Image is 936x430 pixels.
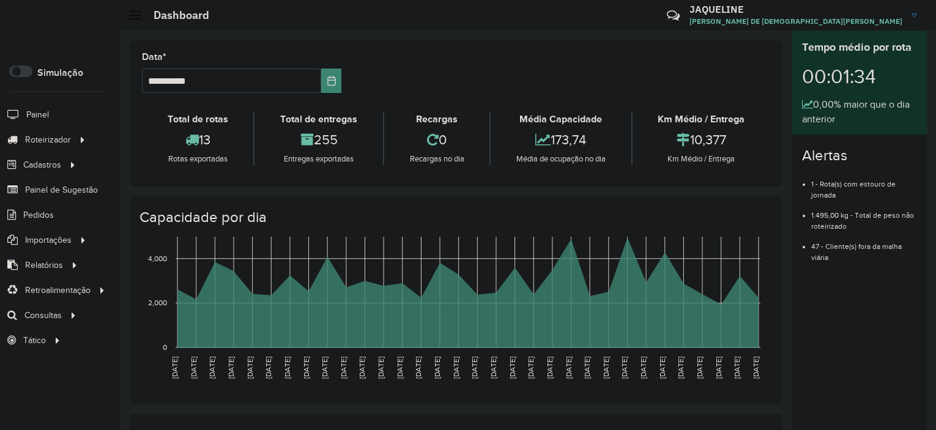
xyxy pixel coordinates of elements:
[452,357,460,379] text: [DATE]
[802,39,917,56] div: Tempo médio por rota
[602,357,610,379] text: [DATE]
[494,153,628,165] div: Média de ocupação no dia
[639,357,647,379] text: [DATE]
[689,16,902,27] span: [PERSON_NAME] DE [DEMOGRAPHIC_DATA][PERSON_NAME]
[811,201,917,232] li: 1.495,00 kg - Total de peso não roteirizado
[23,209,54,221] span: Pedidos
[546,357,554,379] text: [DATE]
[142,50,166,64] label: Data
[396,357,404,379] text: [DATE]
[689,4,902,15] h3: JAQUELINE
[25,133,71,146] span: Roteirizador
[258,112,379,127] div: Total de entregas
[25,284,91,297] span: Retroalimentação
[23,334,46,347] span: Tático
[227,357,235,379] text: [DATE]
[583,357,591,379] text: [DATE]
[190,357,198,379] text: [DATE]
[752,357,760,379] text: [DATE]
[377,357,385,379] text: [DATE]
[321,69,342,93] button: Choose Date
[340,357,347,379] text: [DATE]
[677,357,685,379] text: [DATE]
[264,357,272,379] text: [DATE]
[636,127,767,153] div: 10,377
[148,254,167,262] text: 4,000
[802,56,917,97] div: 00:01:34
[141,9,209,22] h2: Dashboard
[258,127,379,153] div: 255
[321,357,329,379] text: [DATE]
[715,357,722,379] text: [DATE]
[302,357,310,379] text: [DATE]
[802,97,917,127] div: 0,00% maior que o dia anterior
[145,127,250,153] div: 13
[208,357,216,379] text: [DATE]
[696,357,704,379] text: [DATE]
[494,127,628,153] div: 173,74
[25,183,98,196] span: Painel de Sugestão
[358,357,366,379] text: [DATE]
[636,112,767,127] div: Km Médio / Entrega
[660,2,686,29] a: Contato Rápido
[148,299,167,307] text: 2,000
[802,147,917,165] h4: Alertas
[171,357,179,379] text: [DATE]
[23,158,61,171] span: Cadastros
[24,309,62,322] span: Consultas
[811,169,917,201] li: 1 - Rota(s) com estouro de jornada
[387,153,486,165] div: Recargas no dia
[37,65,83,80] label: Simulação
[387,127,486,153] div: 0
[494,112,628,127] div: Média Capacidade
[145,112,250,127] div: Total de rotas
[25,259,63,272] span: Relatórios
[733,357,741,379] text: [DATE]
[636,153,767,165] div: Km Médio / Entrega
[508,357,516,379] text: [DATE]
[433,357,441,379] text: [DATE]
[139,209,770,226] h4: Capacidade por dia
[414,357,422,379] text: [DATE]
[489,357,497,379] text: [DATE]
[470,357,478,379] text: [DATE]
[26,108,49,121] span: Painel
[565,357,573,379] text: [DATE]
[258,153,379,165] div: Entregas exportadas
[620,357,628,379] text: [DATE]
[246,357,254,379] text: [DATE]
[145,153,250,165] div: Rotas exportadas
[283,357,291,379] text: [DATE]
[163,343,167,351] text: 0
[811,232,917,263] li: 47 - Cliente(s) fora da malha viária
[25,234,72,247] span: Importações
[658,357,666,379] text: [DATE]
[387,112,486,127] div: Recargas
[527,357,535,379] text: [DATE]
